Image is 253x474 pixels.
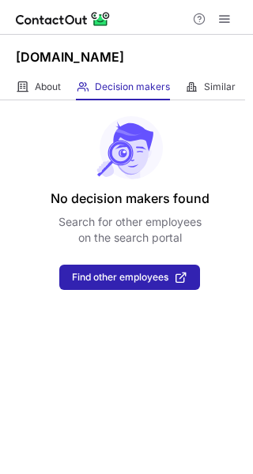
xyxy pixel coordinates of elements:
h1: [DOMAIN_NAME] [16,47,124,66]
span: About [35,81,61,93]
img: ContactOut v5.3.10 [16,9,111,28]
button: Find other employees [59,265,200,290]
p: Search for other employees on the search portal [59,214,202,246]
header: No decision makers found [51,189,210,208]
span: Decision makers [95,81,170,93]
span: Find other employees [72,272,168,283]
span: Similar [204,81,236,93]
img: No leads found [96,116,164,179]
